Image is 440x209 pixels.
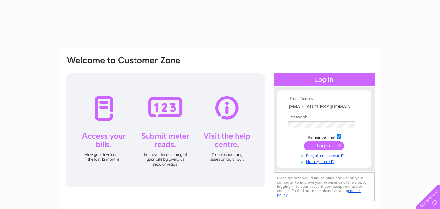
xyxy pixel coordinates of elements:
td: Remember me? [286,133,362,140]
div: Clear Business would like to place cookies on your computer to improve your experience of the sit... [274,172,375,201]
input: Submit [304,141,344,150]
a: Not registered? [288,158,362,164]
th: Email Address: [286,97,362,101]
a: cookies policy [277,188,361,197]
th: Password: [286,115,362,120]
a: Forgotten password? [288,152,362,158]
